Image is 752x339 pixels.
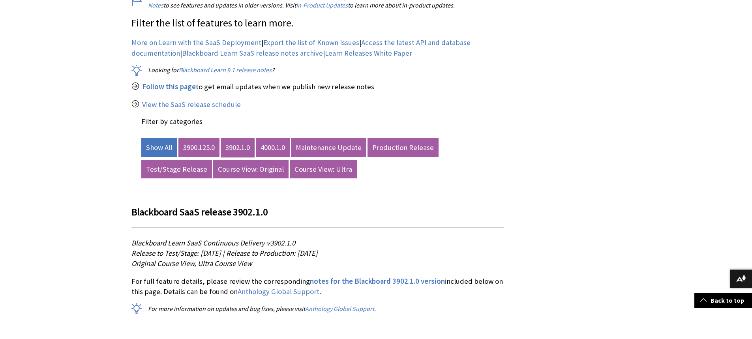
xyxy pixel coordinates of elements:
span: Blackboard Learn SaaS Continuous Delivery v3902.1.0 [131,238,295,247]
a: notes for the Blackboard 3902.1.0 version [310,277,445,286]
a: Blackboard Learn 9.1 release notes [179,66,272,74]
p: For more information on updates and bug fixes, please visit . [131,304,504,313]
a: 3900.125.0 [178,138,219,157]
p: Filter the list of features to learn more. [131,16,504,30]
p: | | | | [131,37,504,58]
a: Production Release [368,138,439,157]
a: Anthology Global Support [305,305,374,313]
span: Follow this page [142,82,196,91]
a: More on Learn with the SaaS Deployment [131,38,261,47]
span: Release to Test/Stage: [DATE] | Release to Production: [DATE] [131,249,318,258]
p: For full feature details, please review the corresponding included below on this page. Details ca... [131,276,504,297]
a: Learn Releases White Paper [325,49,412,58]
a: In-Product Updates [296,1,348,9]
a: Maintenance Update [291,138,366,157]
p: Looking for ? [131,66,504,74]
a: Anthology Global Support [238,287,319,296]
a: Test/Stage Release [141,160,212,179]
a: Export the list of Known Issues [263,38,359,47]
a: 3902.1.0 [221,138,255,157]
a: Course View: Ultra [290,160,357,179]
a: Course View: Original [213,160,289,179]
label: Filter by categories [141,117,203,126]
span: Original Course View, Ultra Course View [131,259,252,268]
a: Show All [141,138,177,157]
a: Blackboard Learn SaaS release notes archive [182,49,323,58]
a: 4000.1.0 [256,138,290,157]
a: Back to top [694,293,752,308]
a: Follow this page [142,82,196,92]
p: to get email updates when we publish new release notes [131,82,504,92]
span: Blackboard SaaS release 3902.1.0 [131,206,268,218]
a: Access the latest API and database documentation [131,38,471,58]
a: View the SaaS release schedule [142,100,241,109]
